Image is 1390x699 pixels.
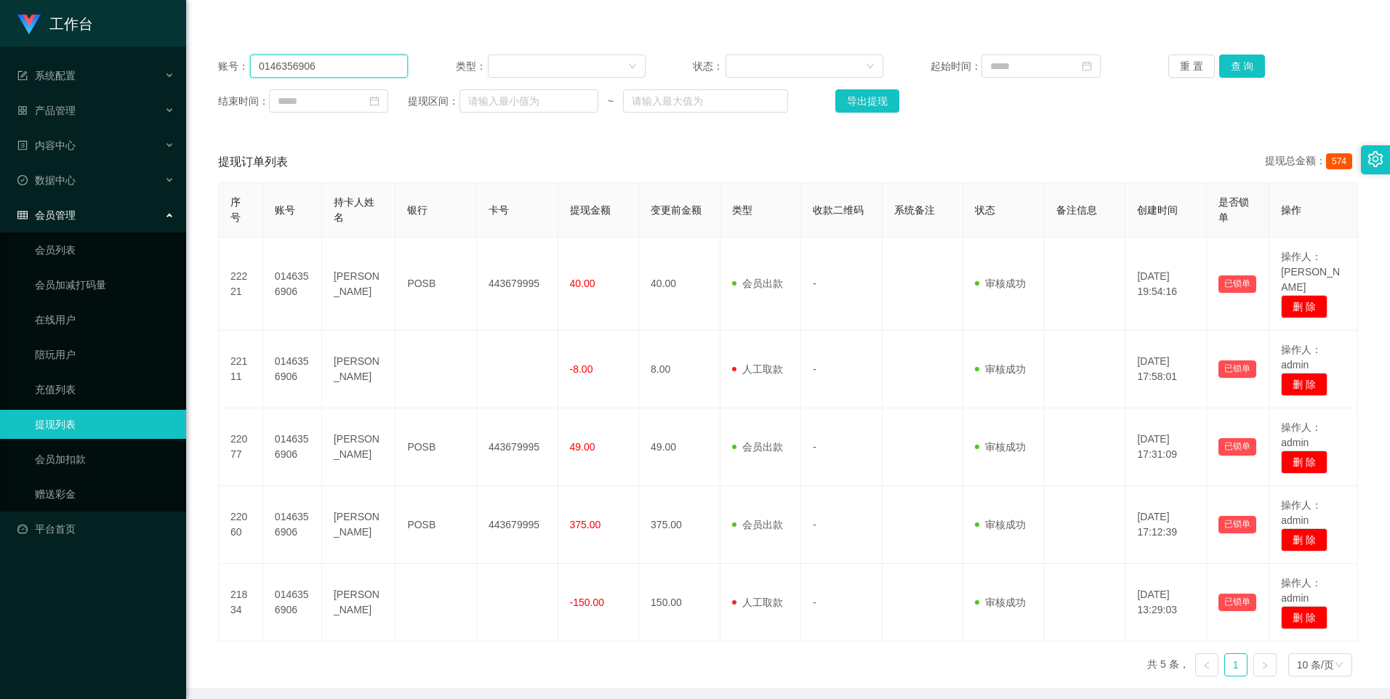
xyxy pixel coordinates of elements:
[218,153,288,171] span: 提现订单列表
[835,89,899,113] button: 导出提现
[263,238,322,331] td: 0146356906
[732,204,752,216] span: 类型
[250,54,408,78] input: 请输入
[975,519,1026,530] span: 审核成功
[17,209,76,221] span: 会员管理
[1367,151,1383,167] i: 图标: setting
[35,305,174,334] a: 在线用户
[813,597,816,608] span: -
[813,441,816,453] span: -
[1225,654,1247,676] a: 1
[1218,275,1256,293] button: 已锁单
[322,564,395,642] td: [PERSON_NAME]
[813,204,864,216] span: 收款二维码
[1281,577,1322,604] span: 操作人：admin
[1281,606,1327,629] button: 删 除
[570,363,593,375] span: -8.00
[17,105,28,116] i: 图标: appstore-o
[408,94,459,109] span: 提现区间：
[459,89,598,113] input: 请输入最小值为
[407,204,427,216] span: 银行
[628,62,637,72] i: 图标: down
[1082,61,1092,71] i: 图标: calendar
[322,486,395,564] td: [PERSON_NAME]
[219,408,263,486] td: 22077
[1218,438,1256,456] button: 已锁单
[263,564,322,642] td: 0146356906
[975,363,1026,375] span: 审核成功
[639,408,720,486] td: 49.00
[35,480,174,509] a: 赠送彩金
[35,375,174,404] a: 充值列表
[35,340,174,369] a: 陪玩用户
[975,278,1026,289] span: 审核成功
[1218,594,1256,611] button: 已锁单
[732,278,783,289] span: 会员出款
[598,94,623,109] span: ~
[975,204,995,216] span: 状态
[732,363,783,375] span: 人工取款
[1218,516,1256,533] button: 已锁单
[732,519,783,530] span: 会员出款
[1281,421,1322,448] span: 操作人：admin
[489,204,509,216] span: 卡号
[49,1,93,47] h1: 工作台
[35,235,174,264] a: 会员列表
[477,486,558,564] td: 443679995
[623,89,788,113] input: 请输入最大值为
[1224,653,1248,676] li: 1
[813,519,816,530] span: -
[219,564,263,642] td: 21834
[219,238,263,331] td: 22221
[1281,528,1327,551] button: 删 除
[570,278,595,289] span: 40.00
[570,519,601,530] span: 375.00
[35,270,174,299] a: 会员加减打码量
[1281,295,1327,318] button: 删 除
[218,59,250,74] span: 账号：
[732,441,783,453] span: 会员出款
[1281,204,1301,216] span: 操作
[1125,331,1207,408] td: [DATE] 17:58:01
[1281,251,1340,293] span: 操作人：[PERSON_NAME]
[570,441,595,453] span: 49.00
[975,597,1026,608] span: 审核成功
[813,363,816,375] span: -
[17,175,28,185] i: 图标: check-circle-o
[456,59,489,74] span: 类型：
[1281,450,1327,474] button: 删 除
[35,410,174,439] a: 提现列表
[1125,408,1207,486] td: [DATE] 17:31:09
[1125,564,1207,642] td: [DATE] 13:29:03
[639,331,720,408] td: 8.00
[1218,196,1249,223] span: 是否锁单
[17,70,28,81] i: 图标: form
[263,408,322,486] td: 0146356906
[17,70,76,81] span: 系统配置
[1125,486,1207,564] td: [DATE] 17:12:39
[230,196,241,223] span: 序号
[1326,153,1352,169] span: 574
[369,96,379,106] i: 图标: calendar
[263,331,322,408] td: 0146356906
[35,445,174,474] a: 会员加扣款
[639,486,720,564] td: 375.00
[17,140,76,151] span: 内容中心
[570,597,604,608] span: -150.00
[17,514,174,544] a: 图标: dashboard平台首页
[1265,153,1358,171] div: 提现总金额：
[693,59,726,74] span: 状态：
[1281,499,1322,526] span: 操作人：admin
[894,204,935,216] span: 系统备注
[17,105,76,116] span: 产品管理
[813,278,816,289] span: -
[1219,54,1266,78] button: 查 询
[1147,653,1189,676] li: 共 5 条，
[1281,344,1322,371] span: 操作人：admin
[322,408,395,486] td: [PERSON_NAME]
[866,62,875,72] i: 图标: down
[334,196,374,223] span: 持卡人姓名
[17,174,76,186] span: 数据中心
[1253,653,1277,676] li: 下一页
[322,331,395,408] td: [PERSON_NAME]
